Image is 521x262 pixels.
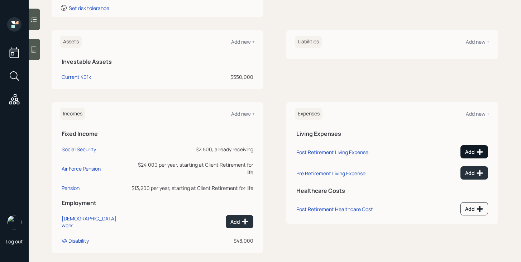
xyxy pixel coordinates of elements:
[132,237,253,244] div: $48,000
[6,238,23,245] div: Log out
[466,110,489,117] div: Add new +
[230,218,249,225] div: Add
[62,200,253,206] h5: Employment
[296,206,373,213] div: Post Retirement Healthcare Cost
[465,148,483,156] div: Add
[62,73,91,81] div: Current 401k
[295,108,322,120] h6: Expenses
[69,5,109,11] div: Set risk tolerance
[62,185,80,191] div: Pension
[465,170,483,177] div: Add
[226,215,253,228] button: Add
[132,146,253,153] div: $2,500, already receiving
[296,130,488,137] h5: Living Expenses
[60,108,85,120] h6: Incomes
[465,205,483,213] div: Add
[170,73,253,81] div: $550,000
[295,36,322,48] h6: Liabilities
[296,149,368,156] div: Post Retirement Living Expense
[62,130,253,137] h5: Fixed Income
[132,161,253,176] div: $24,000 per year, starting at Client Retirement for life
[62,237,89,244] div: VA Disability
[62,146,96,153] div: Social Security
[460,145,488,158] button: Add
[7,215,21,229] img: michael-russo-headshot.png
[132,184,253,192] div: $13,200 per year, starting at Client Retirement for life
[60,36,82,48] h6: Assets
[62,165,101,172] div: Air Force Pension
[231,110,255,117] div: Add new +
[460,166,488,180] button: Add
[296,187,488,194] h5: Healthcare Costs
[62,58,253,65] h5: Investable Assets
[460,202,488,215] button: Add
[466,38,489,45] div: Add new +
[296,170,365,177] div: Pre Retirement Living Expense
[62,215,129,229] div: [DEMOGRAPHIC_DATA] work
[231,38,255,45] div: Add new +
